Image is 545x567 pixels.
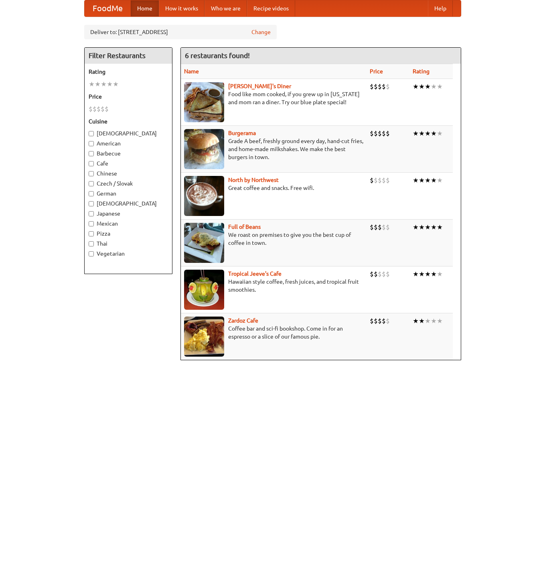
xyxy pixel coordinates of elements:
[84,25,277,39] div: Deliver to: [STREET_ADDRESS]
[382,270,386,278] li: $
[425,82,431,91] li: ★
[89,221,94,226] input: Mexican
[184,325,363,341] p: Coffee bar and sci-fi bookshop. Come in for an espresso or a slice of our famous pie.
[370,270,374,278] li: $
[378,176,382,185] li: $
[378,129,382,138] li: $
[425,176,431,185] li: ★
[205,0,247,16] a: Who we are
[419,176,425,185] li: ★
[413,68,430,75] a: Rating
[431,317,437,325] li: ★
[378,317,382,325] li: $
[185,52,250,59] ng-pluralize: 6 restaurants found!
[184,184,363,192] p: Great coffee and snacks. Free wifi.
[105,105,109,113] li: $
[370,82,374,91] li: $
[419,270,425,278] li: ★
[382,82,386,91] li: $
[370,68,383,75] a: Price
[413,82,419,91] li: ★
[89,230,168,238] label: Pizza
[382,317,386,325] li: $
[228,177,279,183] a: North by Northwest
[95,80,101,89] li: ★
[378,223,382,232] li: $
[89,68,168,76] h5: Rating
[419,223,425,232] li: ★
[374,176,378,185] li: $
[374,317,378,325] li: $
[370,223,374,232] li: $
[184,231,363,247] p: We roast on premises to give you the best cup of coffee in town.
[382,129,386,138] li: $
[437,129,443,138] li: ★
[413,317,419,325] li: ★
[89,169,168,178] label: Chinese
[228,224,261,230] a: Full of Beans
[89,220,168,228] label: Mexican
[374,270,378,278] li: $
[184,129,224,169] img: burgerama.jpg
[386,176,390,185] li: $
[159,0,205,16] a: How it works
[374,223,378,232] li: $
[184,223,224,263] img: beans.jpg
[85,48,172,64] h4: Filter Restaurants
[413,223,419,232] li: ★
[89,159,168,167] label: Cafe
[428,0,453,16] a: Help
[370,176,374,185] li: $
[378,82,382,91] li: $
[89,240,168,248] label: Thai
[184,90,363,106] p: Food like mom cooked, if you grew up in [US_STATE] and mom ran a diner. Try our blue plate special!
[89,190,168,198] label: German
[89,200,168,208] label: [DEMOGRAPHIC_DATA]
[89,151,94,156] input: Barbecue
[413,129,419,138] li: ★
[89,141,94,146] input: American
[89,231,94,236] input: Pizza
[228,83,291,89] a: [PERSON_NAME]'s Diner
[437,176,443,185] li: ★
[184,137,363,161] p: Grade A beef, freshly ground every day, hand-cut fries, and home-made milkshakes. We make the bes...
[374,82,378,91] li: $
[437,317,443,325] li: ★
[89,149,168,157] label: Barbecue
[184,317,224,357] img: zardoz.jpg
[89,105,93,113] li: $
[184,270,224,310] img: jeeves.jpg
[382,223,386,232] li: $
[89,250,168,258] label: Vegetarian
[437,223,443,232] li: ★
[131,0,159,16] a: Home
[85,0,131,16] a: FoodMe
[374,129,378,138] li: $
[101,80,107,89] li: ★
[184,278,363,294] p: Hawaiian style coffee, fresh juices, and tropical fruit smoothies.
[89,171,94,176] input: Chinese
[431,223,437,232] li: ★
[382,176,386,185] li: $
[184,68,199,75] a: Name
[437,82,443,91] li: ★
[89,201,94,206] input: [DEMOGRAPHIC_DATA]
[228,317,258,324] b: Zardoz Cafe
[386,223,390,232] li: $
[431,270,437,278] li: ★
[386,317,390,325] li: $
[386,82,390,91] li: $
[425,270,431,278] li: ★
[89,210,168,218] label: Japanese
[228,130,256,136] a: Burgerama
[425,223,431,232] li: ★
[107,80,113,89] li: ★
[228,270,282,277] a: Tropical Jeeve's Cafe
[89,251,94,256] input: Vegetarian
[413,270,419,278] li: ★
[386,270,390,278] li: $
[419,129,425,138] li: ★
[419,82,425,91] li: ★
